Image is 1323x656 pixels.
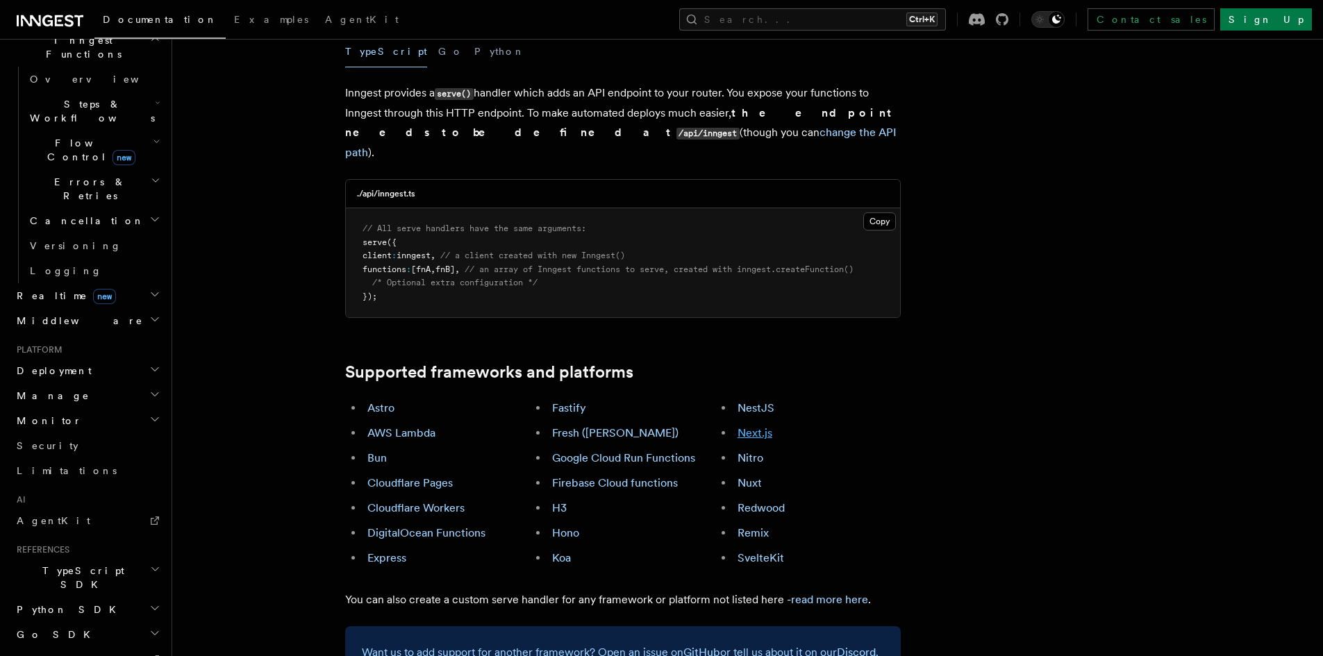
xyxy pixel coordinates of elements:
button: Realtimenew [11,283,163,308]
span: new [93,289,116,304]
a: H3 [552,501,567,514]
span: Errors & Retries [24,175,151,203]
a: read more here [791,593,868,606]
a: Fresh ([PERSON_NAME]) [552,426,679,439]
span: Steps & Workflows [24,97,155,125]
span: /* Optional extra configuration */ [372,278,538,287]
button: Cancellation [24,208,163,233]
p: You can also create a custom serve handler for any framework or platform not listed here - . [345,590,901,609]
span: Python SDK [11,603,124,616]
span: Realtime [11,289,116,303]
span: serve [363,237,387,247]
span: Overview [30,74,173,85]
span: [fnA [411,264,431,274]
button: Search...Ctrl+K [679,8,946,31]
a: Koa [552,551,571,564]
a: Documentation [94,4,226,39]
p: Inngest provides a handler which adds an API endpoint to your router. You expose your functions t... [345,83,901,162]
a: Express [367,551,406,564]
kbd: Ctrl+K [906,12,938,26]
span: Manage [11,389,90,403]
span: fnB] [435,264,455,274]
button: TypeScript SDK [11,558,163,597]
button: Monitor [11,408,163,433]
span: inngest [397,251,431,260]
a: Overview [24,67,163,92]
a: DigitalOcean Functions [367,526,485,539]
a: NestJS [738,401,774,414]
span: Cancellation [24,214,144,228]
a: Redwood [738,501,785,514]
a: AWS Lambda [367,426,435,439]
button: Manage [11,383,163,408]
a: Next.js [738,426,772,439]
a: Fastify [552,401,586,414]
span: References [11,544,69,555]
div: Inngest Functions [11,67,163,283]
span: TypeScript SDK [11,564,150,591]
h3: ./api/inngest.ts [357,188,415,199]
span: Deployment [11,364,92,378]
button: Copy [863,212,896,230]
button: TypeScript [345,36,427,67]
span: AgentKit [325,14,399,25]
span: Documentation [103,14,217,25]
button: Go SDK [11,622,163,647]
a: Remix [738,526,769,539]
span: Examples [234,14,308,25]
span: Flow Control [24,136,153,164]
button: Go [438,36,463,67]
button: Inngest Functions [11,28,163,67]
a: Nuxt [738,476,762,489]
span: functions [363,264,406,274]
a: Logging [24,258,163,283]
span: }); [363,292,377,301]
a: Limitations [11,458,163,483]
button: Toggle dark mode [1031,11,1065,28]
span: Security [17,440,78,451]
button: Errors & Retries [24,169,163,208]
span: , [455,264,460,274]
button: Flow Controlnew [24,131,163,169]
span: // All serve handlers have the same arguments: [363,224,586,233]
a: SvelteKit [738,551,784,564]
span: Logging [30,265,102,276]
span: Versioning [30,240,122,251]
a: Supported frameworks and platforms [345,362,633,382]
span: client [363,251,392,260]
a: Cloudflare Workers [367,501,465,514]
span: Monitor [11,414,82,428]
a: AgentKit [317,4,407,37]
a: Sign Up [1220,8,1312,31]
span: Limitations [17,465,117,476]
a: AgentKit [11,508,163,533]
span: new [113,150,135,165]
button: Python [474,36,525,67]
a: Nitro [738,451,763,464]
button: Steps & Workflows [24,92,163,131]
code: serve() [435,88,474,100]
span: Inngest Functions [11,33,150,61]
span: , [431,264,435,274]
span: : [406,264,411,274]
a: Examples [226,4,317,37]
span: // a client created with new Inngest() [440,251,625,260]
span: ({ [387,237,397,247]
button: Python SDK [11,597,163,622]
span: AI [11,494,26,505]
button: Middleware [11,308,163,333]
span: , [431,251,435,260]
a: Google Cloud Run Functions [552,451,695,464]
a: Security [11,433,163,458]
button: Deployment [11,358,163,383]
a: Contact sales [1088,8,1215,31]
a: Hono [552,526,579,539]
span: AgentKit [17,515,90,526]
span: Go SDK [11,628,99,641]
a: Bun [367,451,387,464]
a: Versioning [24,233,163,258]
a: Astro [367,401,394,414]
a: Cloudflare Pages [367,476,453,489]
code: /api/inngest [676,128,740,140]
a: Firebase Cloud functions [552,476,678,489]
